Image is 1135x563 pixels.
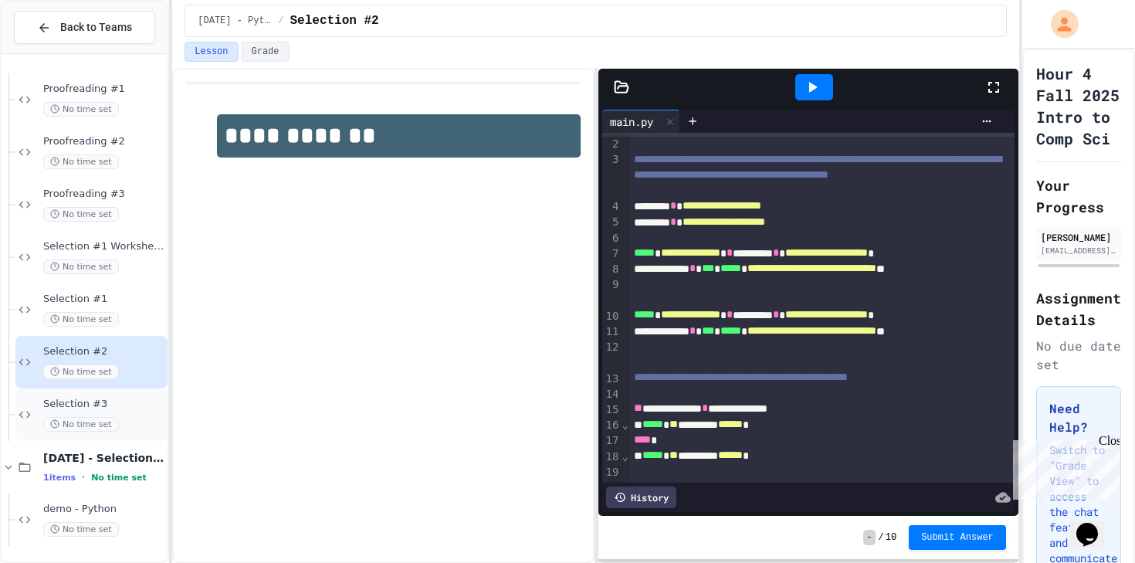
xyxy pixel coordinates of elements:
span: - [863,530,875,545]
span: Proofreading #3 [43,188,164,201]
span: Proofreading #1 [43,83,164,96]
div: 2 [602,137,622,152]
span: Submit Answer [921,531,994,544]
div: 5 [602,215,622,230]
button: Lesson [185,42,238,62]
h2: Your Progress [1036,175,1121,218]
h1: Hour 4 Fall 2025 Intro to Comp Sci [1036,63,1121,149]
div: main.py [602,114,661,130]
div: 14 [602,387,622,402]
span: demo - Python [43,503,164,516]
div: 8 [602,262,622,277]
div: [PERSON_NAME] [1041,230,1116,244]
h3: Need Help? [1049,399,1108,436]
div: 6 [602,231,622,246]
span: Back to Teams [60,19,132,36]
span: Fold line [621,450,628,463]
span: Selection #2 [290,12,379,30]
div: main.py [602,110,680,133]
span: No time set [43,102,119,117]
div: 12 [602,340,622,371]
span: • [82,471,85,483]
span: Fold line [621,419,628,431]
div: 15 [602,402,622,418]
div: 11 [602,324,622,340]
span: Selection #1 [43,293,164,306]
span: Selection #1 Worksheet Verify [43,240,164,253]
span: [DATE] - Selection #2 [43,451,164,465]
span: Sept 24 - Python M3 [198,15,272,27]
span: No time set [43,522,119,537]
div: 16 [602,418,622,433]
div: 17 [602,433,622,449]
span: 1 items [43,473,76,483]
span: No time set [43,259,119,274]
div: 10 [602,309,622,324]
div: 20 [602,481,622,497]
span: No time set [43,365,119,379]
div: 4 [602,199,622,215]
button: Back to Teams [14,11,155,44]
div: No due date set [1036,337,1121,374]
span: No time set [43,312,119,327]
div: 18 [602,449,622,465]
span: / [278,15,283,27]
iframe: chat widget [1070,501,1120,548]
span: / [879,531,884,544]
div: 19 [602,465,622,480]
span: No time set [91,473,147,483]
div: 9 [602,277,622,309]
div: History [606,487,676,508]
span: Proofreading #2 [43,135,164,148]
span: Selection #2 [43,345,164,358]
div: 7 [602,246,622,262]
h2: Assignment Details [1036,287,1121,331]
div: [EMAIL_ADDRESS][DOMAIN_NAME] [1041,245,1116,256]
span: No time set [43,154,119,169]
iframe: chat widget [1007,434,1120,500]
span: Selection #3 [43,398,164,411]
button: Submit Answer [909,525,1006,550]
div: My Account [1035,6,1082,42]
span: 10 [886,531,896,544]
div: 3 [602,152,622,199]
button: Grade [242,42,290,62]
div: Chat with us now!Close [6,6,107,98]
div: 13 [602,371,622,387]
span: No time set [43,207,119,222]
span: No time set [43,417,119,432]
